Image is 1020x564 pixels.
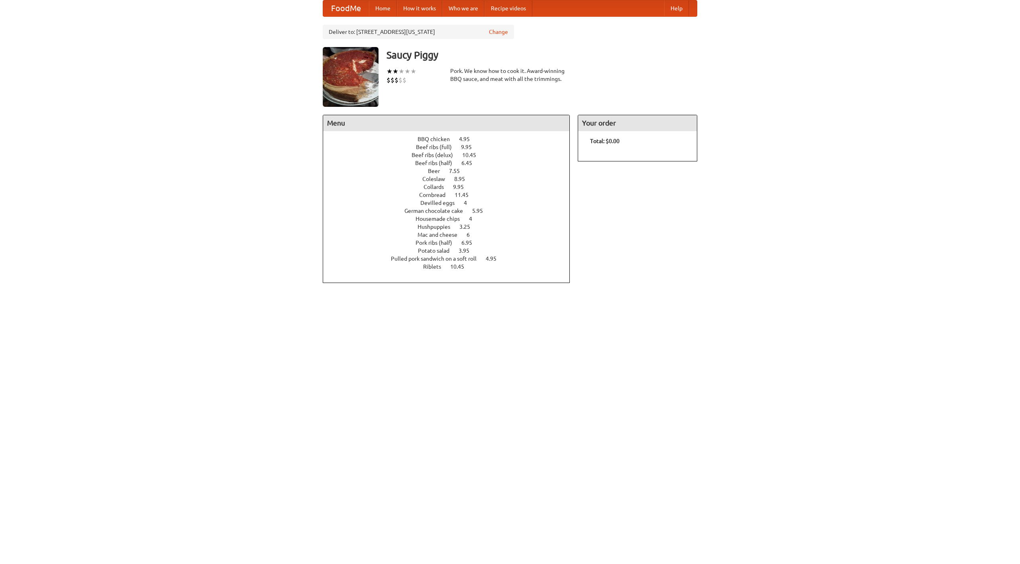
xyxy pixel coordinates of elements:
a: Beer 7.55 [428,168,475,174]
span: BBQ chicken [418,136,458,142]
span: 9.95 [453,184,472,190]
span: 8.95 [454,176,473,182]
a: Change [489,28,508,36]
span: Beef ribs (half) [415,160,460,166]
a: BBQ chicken 4.95 [418,136,484,142]
li: $ [398,76,402,85]
a: FoodMe [323,0,369,16]
li: $ [402,76,406,85]
a: Beef ribs (half) 6.45 [415,160,487,166]
li: ★ [386,67,392,76]
a: Devilled eggs 4 [420,200,482,206]
span: 4.95 [459,136,478,142]
span: Riblets [423,263,449,270]
span: Mac and cheese [418,232,465,238]
li: $ [386,76,390,85]
li: ★ [392,67,398,76]
li: $ [390,76,394,85]
span: 4.95 [486,255,504,262]
a: Who we are [442,0,484,16]
img: angular.jpg [323,47,379,107]
li: $ [394,76,398,85]
a: Collards 9.95 [424,184,479,190]
b: Total: $0.00 [590,138,620,144]
span: Beef ribs (delux) [412,152,461,158]
span: Beer [428,168,448,174]
span: 7.55 [449,168,468,174]
span: 6.45 [461,160,480,166]
span: German chocolate cake [404,208,471,214]
span: 11.45 [455,192,477,198]
a: Beef ribs (full) 9.95 [416,144,486,150]
a: Pulled pork sandwich on a soft roll 4.95 [391,255,511,262]
span: Beef ribs (full) [416,144,460,150]
span: 10.45 [450,263,472,270]
a: Coleslaw 8.95 [422,176,480,182]
a: German chocolate cake 5.95 [404,208,498,214]
a: Home [369,0,397,16]
span: Pork ribs (half) [416,240,460,246]
a: Riblets 10.45 [423,263,479,270]
a: Mac and cheese 6 [418,232,484,238]
span: 10.45 [462,152,484,158]
span: 5.95 [472,208,491,214]
a: Help [664,0,689,16]
span: Devilled eggs [420,200,463,206]
a: How it works [397,0,442,16]
span: 6 [467,232,478,238]
h4: Your order [578,115,697,131]
span: 6.95 [461,240,480,246]
a: Hushpuppies 3.25 [418,224,485,230]
a: Housemade chips 4 [416,216,487,222]
li: ★ [410,67,416,76]
a: Beef ribs (delux) 10.45 [412,152,491,158]
li: ★ [404,67,410,76]
h4: Menu [323,115,569,131]
span: 3.25 [459,224,478,230]
a: Potato salad 3.95 [418,248,484,254]
a: Cornbread 11.45 [419,192,483,198]
span: Collards [424,184,452,190]
span: Pulled pork sandwich on a soft roll [391,255,484,262]
span: Cornbread [419,192,453,198]
span: 4 [469,216,480,222]
span: Housemade chips [416,216,468,222]
a: Recipe videos [484,0,532,16]
span: 9.95 [461,144,480,150]
h3: Saucy Piggy [386,47,697,63]
div: Deliver to: [STREET_ADDRESS][US_STATE] [323,25,514,39]
span: Potato salad [418,248,457,254]
span: Coleslaw [422,176,453,182]
a: Pork ribs (half) 6.95 [416,240,487,246]
li: ★ [398,67,404,76]
div: Pork. We know how to cook it. Award-winning BBQ sauce, and meat with all the trimmings. [450,67,570,83]
span: Hushpuppies [418,224,458,230]
span: 3.95 [459,248,477,254]
span: 4 [464,200,475,206]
